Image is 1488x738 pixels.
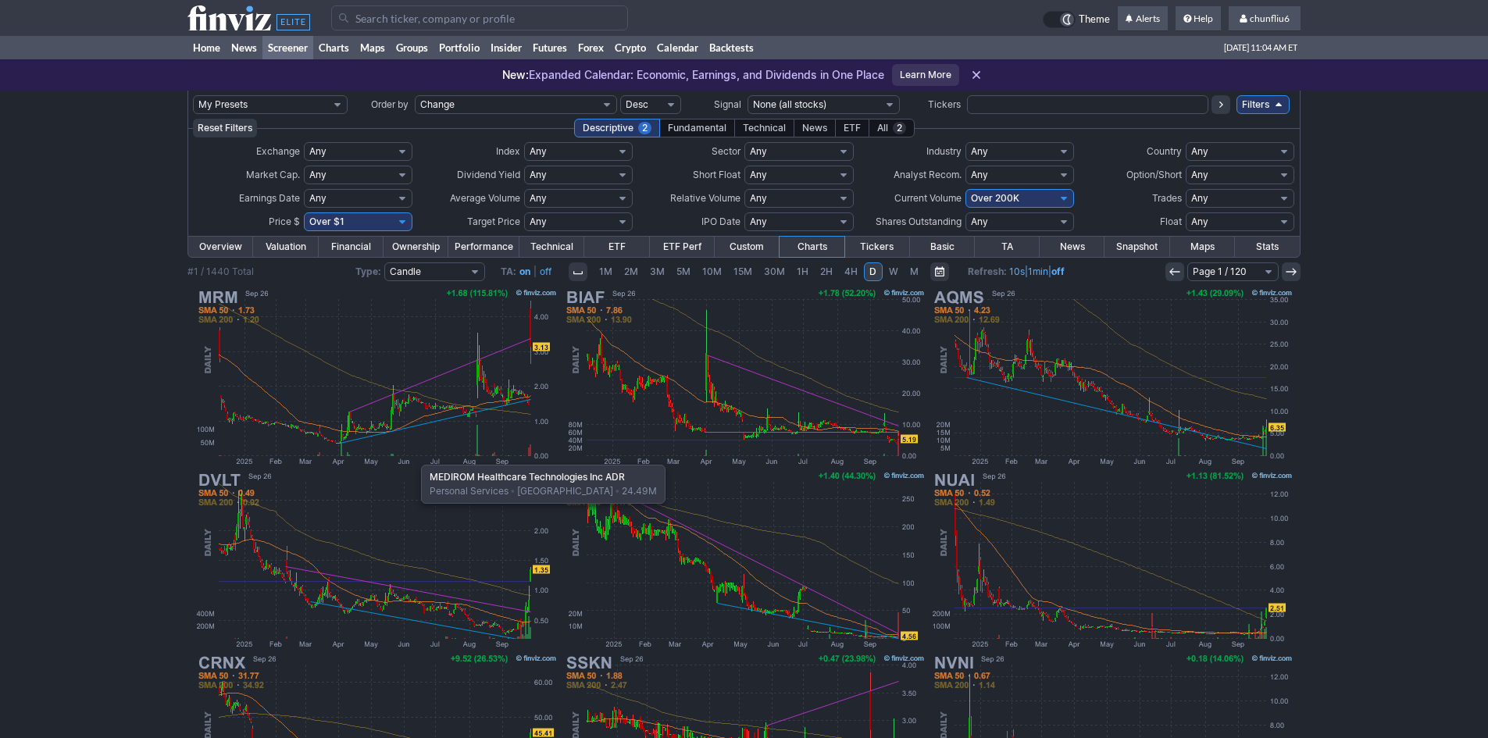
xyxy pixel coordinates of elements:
span: Country [1147,145,1182,157]
a: Help [1176,6,1221,31]
span: Float [1160,216,1182,227]
a: ETF Perf [650,237,715,257]
div: News [794,119,836,137]
span: Short Float [693,169,740,180]
button: Range [930,262,949,281]
span: Sector [712,145,740,157]
span: 4H [844,266,858,277]
a: Futures [527,36,573,59]
a: 1min [1028,266,1048,277]
a: Learn More [892,64,959,86]
a: Home [187,36,226,59]
a: 2H [815,262,838,281]
img: AQMS - Aqua Metals Inc - Stock Price Chart [930,286,1295,469]
span: 2M [624,266,638,277]
a: ETF [584,237,649,257]
span: [DATE] 11:04 AM ET [1224,36,1297,59]
span: D [869,266,876,277]
a: 10s [1009,266,1025,277]
span: Exchange [256,145,300,157]
div: Technical [734,119,794,137]
a: Charts [780,237,844,257]
span: Index [496,145,520,157]
span: Analyst Recom. [894,169,962,180]
div: Personal Services [GEOGRAPHIC_DATA] 24.49M [421,465,665,504]
a: Groups [391,36,434,59]
a: 4H [839,262,863,281]
span: Market Cap. [246,169,300,180]
p: Expanded Calendar: Economic, Earnings, and Dividends in One Place [502,67,884,83]
b: on [519,266,530,277]
span: Average Volume [450,192,520,204]
a: News [226,36,262,59]
button: Reset Filters [193,119,257,137]
a: 5M [671,262,696,281]
a: Maps [355,36,391,59]
div: Fundamental [659,119,735,137]
span: M [910,266,919,277]
b: MEDIROM Healthcare Technologies Inc ADR [430,471,625,483]
div: All [869,119,915,137]
a: Custom [715,237,780,257]
a: D [864,262,883,281]
img: MRM - MEDIROM Healthcare Technologies Inc ADR - Stock Price Chart [194,286,559,469]
a: Stats [1235,237,1300,257]
a: chunfliu6 [1229,6,1301,31]
a: Tickers [844,237,909,257]
a: Snapshot [1104,237,1169,257]
a: TA [975,237,1040,257]
div: Descriptive [574,119,660,137]
a: Backtests [704,36,759,59]
b: Type: [355,266,381,277]
span: Price $ [269,216,300,227]
a: Portfolio [434,36,485,59]
span: Earnings Date [239,192,300,204]
span: 5M [676,266,690,277]
a: off [540,266,551,277]
a: Calendar [651,36,704,59]
a: Forex [573,36,609,59]
a: Overview [188,237,253,257]
img: WAI - Top KingWin Ltd - Stock Price Chart [562,469,927,651]
a: M [905,262,924,281]
a: 10M [697,262,727,281]
a: 1M [594,262,618,281]
span: 1M [599,266,612,277]
a: 3M [644,262,670,281]
a: 30M [758,262,790,281]
a: Alerts [1118,6,1168,31]
span: • [613,485,622,497]
b: TA: [501,266,516,277]
span: Trades [1152,192,1182,204]
span: Relative Volume [670,192,740,204]
a: W [883,262,904,281]
span: New: [502,68,529,81]
a: Theme [1043,11,1110,28]
span: Target Price [467,216,520,227]
span: 15M [733,266,752,277]
b: Refresh: [968,266,1007,277]
a: Maps [1170,237,1235,257]
a: Valuation [253,237,318,257]
span: Dividend Yield [457,169,520,180]
span: | | [968,264,1065,280]
a: Crypto [609,36,651,59]
div: ETF [835,119,869,137]
a: Screener [262,36,313,59]
span: | [533,266,537,277]
a: News [1040,237,1104,257]
span: Order by [371,98,409,110]
a: Filters [1236,95,1290,114]
span: 2 [638,122,651,134]
a: Insider [485,36,527,59]
a: Technical [519,237,584,257]
div: #1 / 1440 Total [187,264,254,280]
span: 3M [650,266,665,277]
input: Search [331,5,628,30]
button: Interval [569,262,587,281]
span: • [508,485,517,497]
span: Tickers [928,98,961,110]
span: Theme [1079,11,1110,28]
a: off [1051,266,1065,277]
img: NUAI - New Era Energy & Digital Inc - Stock Price Chart [930,469,1295,651]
